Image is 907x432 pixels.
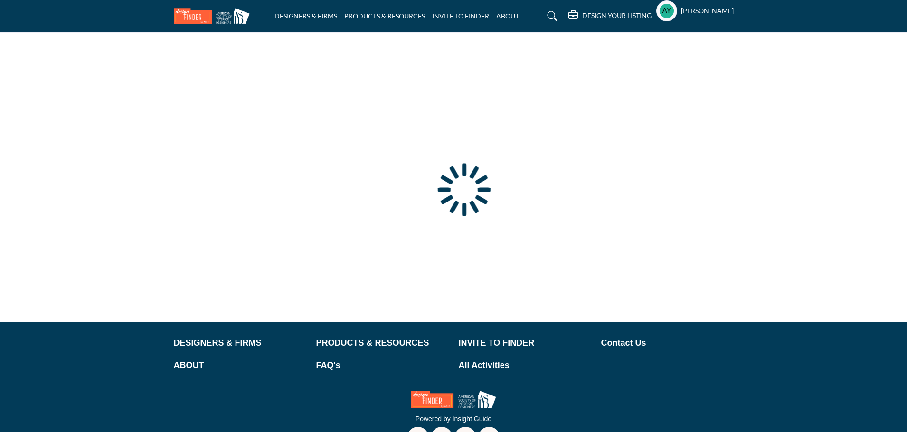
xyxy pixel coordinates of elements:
a: FAQ's [316,359,449,372]
a: DESIGNERS & FIRMS [174,337,306,349]
div: DESIGN YOUR LISTING [568,10,652,22]
a: ABOUT [174,359,306,372]
img: No Site Logo [411,391,496,408]
button: Show hide supplier dropdown [656,0,677,21]
a: ABOUT [496,12,519,20]
a: INVITE TO FINDER [432,12,489,20]
a: Powered by Insight Guide [416,415,491,423]
a: Search [538,9,563,24]
a: All Activities [459,359,591,372]
a: INVITE TO FINDER [459,337,591,349]
a: DESIGNERS & FIRMS [274,12,337,20]
img: Site Logo [174,8,255,24]
h5: DESIGN YOUR LISTING [582,11,652,20]
a: PRODUCTS & RESOURCES [344,12,425,20]
h5: [PERSON_NAME] [681,6,734,16]
a: PRODUCTS & RESOURCES [316,337,449,349]
a: Contact Us [601,337,734,349]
